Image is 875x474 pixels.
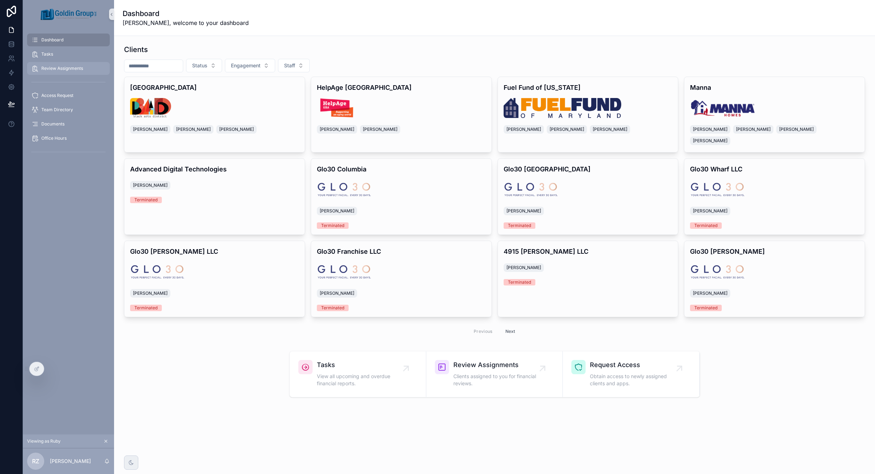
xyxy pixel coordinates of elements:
span: [PERSON_NAME] [506,127,541,132]
h4: Glo30 [GEOGRAPHIC_DATA] [504,164,673,174]
span: Dashboard [41,37,63,43]
img: Glo30.png [317,262,371,282]
h4: Glo30 Columbia [317,164,486,174]
a: 4915 [PERSON_NAME] LLC[PERSON_NAME]Terminated [498,241,679,317]
span: Access Request [41,93,73,98]
h4: Glo30 Wharf LLC [690,164,859,174]
div: Terminated [321,305,344,311]
span: Office Hours [41,135,67,141]
a: Glo30 Wharf LLCGlo30.png[PERSON_NAME]Terminated [684,158,865,235]
span: [PERSON_NAME] [736,127,771,132]
button: Select Button [278,59,310,72]
span: [PERSON_NAME] [363,127,397,132]
a: Mannalogo.png[PERSON_NAME][PERSON_NAME][PERSON_NAME][PERSON_NAME] [684,77,865,153]
h4: Fuel Fund of [US_STATE] [504,83,673,92]
h4: Manna [690,83,859,92]
span: Viewing as Ruby [27,438,61,444]
h4: Glo30 [PERSON_NAME] LLC [130,247,299,256]
div: Terminated [694,305,717,311]
button: Select Button [186,59,222,72]
span: [PERSON_NAME] [320,290,354,296]
p: [PERSON_NAME] [50,458,91,465]
span: Engagement [231,62,261,69]
img: App logo [41,9,96,20]
a: Team Directory [27,103,110,116]
div: Terminated [694,222,717,229]
div: Terminated [508,222,531,229]
a: Glo30 [PERSON_NAME] LLCGlo30.png[PERSON_NAME]Terminated [124,241,305,317]
img: logo.gif [504,98,621,118]
a: Glo30 ColumbiaGlo30.png[PERSON_NAME]Terminated [311,158,492,235]
h4: 4915 [PERSON_NAME] LLC [504,247,673,256]
a: HelpAge [GEOGRAPHIC_DATA]logo.png[PERSON_NAME][PERSON_NAME] [311,77,492,153]
a: Glo30 Franchise LLCGlo30.png[PERSON_NAME]Terminated [311,241,492,317]
button: Next [500,326,520,337]
span: View all upcoming and overdue financial reports. [317,373,406,387]
a: Documents [27,118,110,130]
a: [GEOGRAPHIC_DATA]logo.png[PERSON_NAME][PERSON_NAME][PERSON_NAME] [124,77,305,153]
div: Terminated [134,197,158,203]
a: Fuel Fund of [US_STATE]logo.gif[PERSON_NAME][PERSON_NAME][PERSON_NAME] [498,77,679,153]
button: Select Button [225,59,275,72]
span: [PERSON_NAME] [550,127,584,132]
h4: Glo30 Franchise LLC [317,247,486,256]
a: Glo30 [PERSON_NAME]Glo30.png[PERSON_NAME]Terminated [684,241,865,317]
span: [PERSON_NAME] [693,290,727,296]
a: TasksView all upcoming and overdue financial reports. [290,351,426,397]
a: Advanced Digital Technologies[PERSON_NAME]Terminated [124,158,305,235]
div: scrollable content [23,29,114,167]
img: logo.png [317,98,357,118]
h4: [GEOGRAPHIC_DATA] [130,83,299,92]
h1: Dashboard [123,9,249,19]
span: [PERSON_NAME] [506,265,541,271]
span: [PERSON_NAME] [506,208,541,214]
span: [PERSON_NAME] [219,127,254,132]
div: Terminated [321,222,344,229]
span: [PERSON_NAME] [133,127,168,132]
h4: HelpAge [GEOGRAPHIC_DATA] [317,83,486,92]
span: Tasks [317,360,406,370]
span: Request Access [590,360,679,370]
span: Review Assignments [453,360,542,370]
span: [PERSON_NAME] [133,182,168,188]
span: Obtain access to newly assigned clients and apps. [590,373,679,387]
span: [PERSON_NAME], welcome to your dashboard [123,19,249,27]
h1: Clients [124,45,148,55]
span: [PERSON_NAME] [779,127,814,132]
a: Dashboard [27,34,110,46]
span: Status [192,62,207,69]
div: Terminated [134,305,158,311]
img: logo.png [130,98,171,118]
span: RZ [32,457,39,465]
a: Glo30 [GEOGRAPHIC_DATA]Glo30.png[PERSON_NAME]Terminated [498,158,679,235]
span: [PERSON_NAME] [693,208,727,214]
span: Clients assigned to you for financial reviews. [453,373,542,387]
h4: Glo30 [PERSON_NAME] [690,247,859,256]
a: Review Assignments [27,62,110,75]
img: Glo30.png [317,180,371,200]
span: [PERSON_NAME] [593,127,627,132]
a: Office Hours [27,132,110,145]
a: Access Request [27,89,110,102]
span: [PERSON_NAME] [693,127,727,132]
span: [PERSON_NAME] [693,138,727,144]
a: Tasks [27,48,110,61]
span: Tasks [41,51,53,57]
span: [PERSON_NAME] [176,127,211,132]
span: Staff [284,62,295,69]
img: Glo30.png [690,262,744,282]
a: Review AssignmentsClients assigned to you for financial reviews. [426,351,563,397]
img: logo.png [690,98,755,118]
h4: Advanced Digital Technologies [130,164,299,174]
span: Review Assignments [41,66,83,71]
span: Team Directory [41,107,73,113]
span: [PERSON_NAME] [320,127,354,132]
img: Glo30.png [130,262,184,282]
span: [PERSON_NAME] [133,290,168,296]
span: [PERSON_NAME] [320,208,354,214]
img: Glo30.png [504,180,558,200]
a: Request AccessObtain access to newly assigned clients and apps. [563,351,699,397]
img: Glo30.png [690,180,744,200]
div: Terminated [508,279,531,285]
span: Documents [41,121,65,127]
